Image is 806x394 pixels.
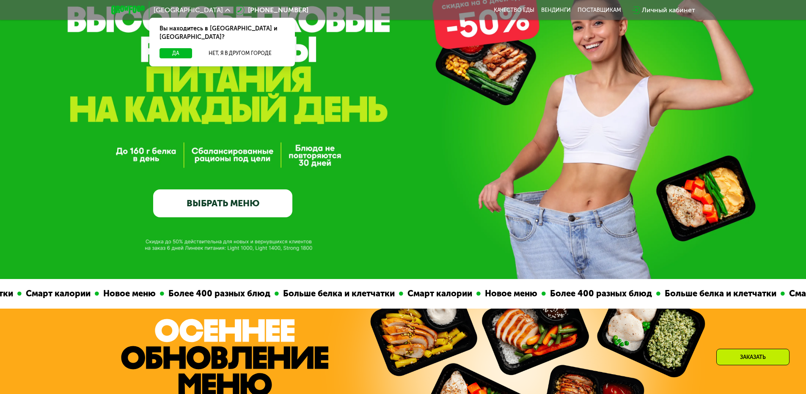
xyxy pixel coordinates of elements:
[401,287,474,300] div: Смарт калории
[19,287,92,300] div: Смарт калории
[153,189,292,217] a: ВЫБРАТЬ МЕНЮ
[478,287,539,300] div: Новое меню
[160,48,192,58] button: Да
[154,7,223,14] span: [GEOGRAPHIC_DATA]
[578,7,621,14] div: поставщикам
[716,349,789,365] div: Заказать
[543,287,654,300] div: Более 400 разных блюд
[276,287,396,300] div: Больше белка и клетчатки
[494,7,534,14] a: Качество еды
[149,18,295,48] div: Вы находитесь в [GEOGRAPHIC_DATA] и [GEOGRAPHIC_DATA]?
[96,287,157,300] div: Новое меню
[162,287,272,300] div: Более 400 разных блюд
[541,7,571,14] a: Вендинги
[642,5,695,15] div: Личный кабинет
[195,48,285,58] button: Нет, я в другом городе
[658,287,778,300] div: Больше белка и клетчатки
[234,5,308,15] a: [PHONE_NUMBER]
